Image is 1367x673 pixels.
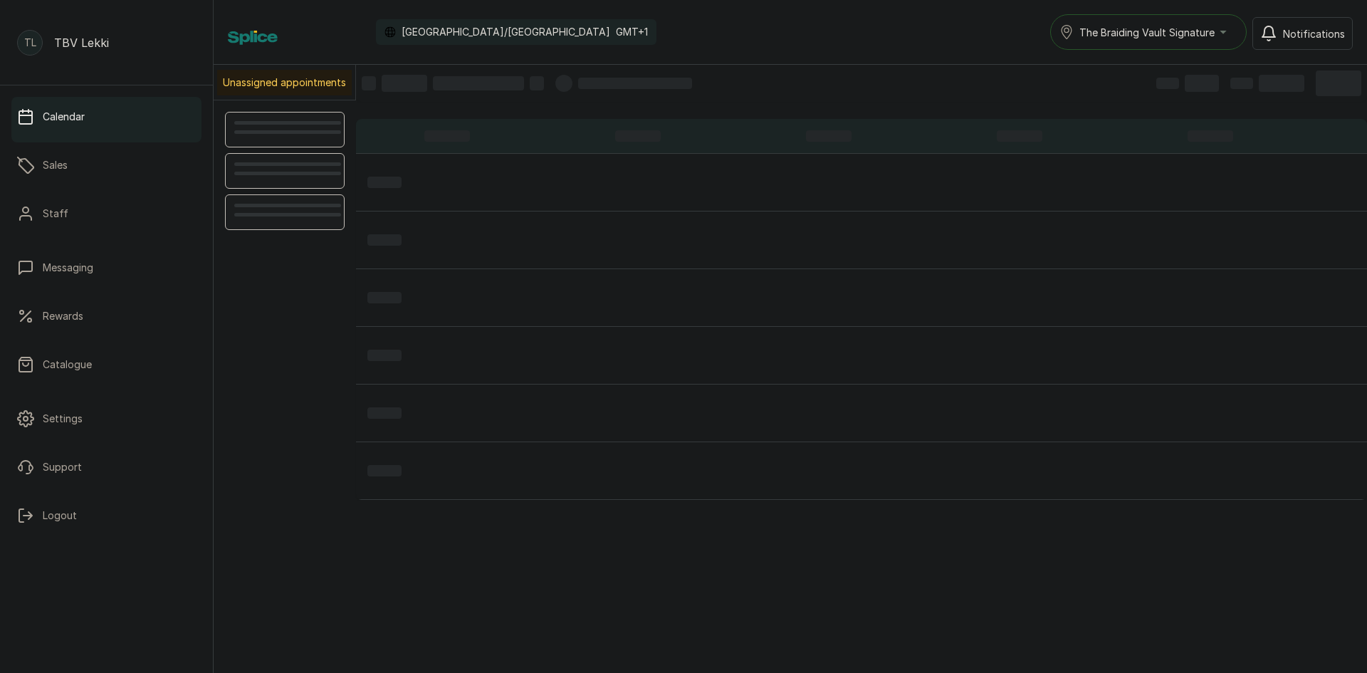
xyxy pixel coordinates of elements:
button: The Braiding Vault Signature [1050,14,1247,50]
p: Unassigned appointments [217,70,352,95]
p: Rewards [43,309,83,323]
button: Notifications [1252,17,1353,50]
a: Catalogue [11,345,201,385]
a: Calendar [11,97,201,137]
button: Logout [11,496,201,536]
p: Settings [43,412,83,426]
p: [GEOGRAPHIC_DATA]/[GEOGRAPHIC_DATA] [402,25,610,39]
span: Notifications [1283,26,1345,41]
a: Staff [11,194,201,234]
a: Settings [11,399,201,439]
p: Catalogue [43,358,92,372]
p: Support [43,460,82,474]
p: TL [24,36,36,50]
span: The Braiding Vault Signature [1079,25,1215,40]
a: Sales [11,145,201,185]
a: Support [11,447,201,487]
a: Messaging [11,248,201,288]
p: GMT+1 [616,25,648,39]
p: Logout [43,508,77,523]
p: TBV Lekki [54,34,109,51]
p: Messaging [43,261,93,275]
a: Rewards [11,296,201,336]
p: Staff [43,207,68,221]
p: Calendar [43,110,85,124]
p: Sales [43,158,68,172]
